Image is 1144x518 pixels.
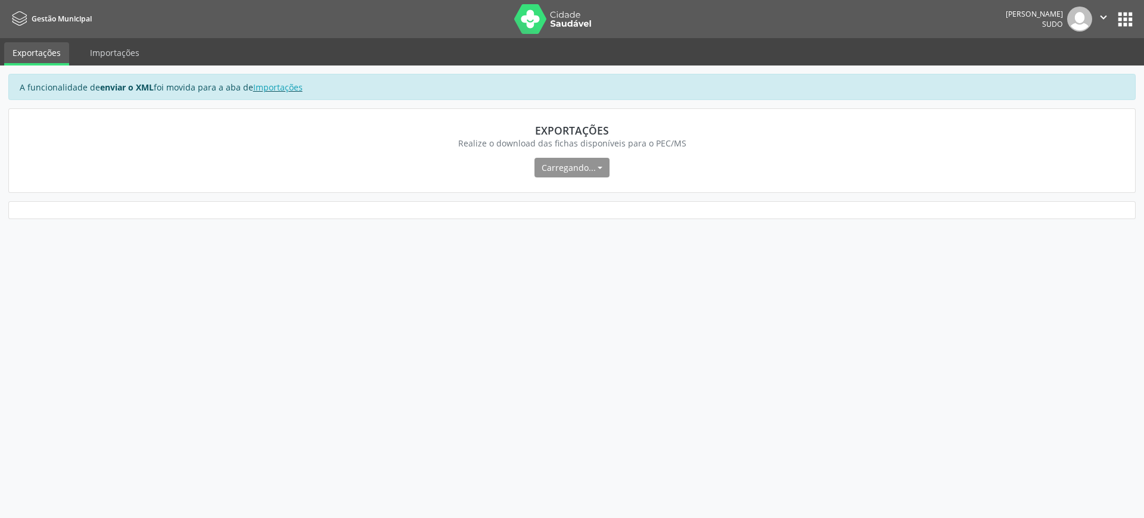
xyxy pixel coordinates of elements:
span: Sudo [1042,19,1063,29]
img: img [1067,7,1092,32]
button: Carregando... [534,158,610,178]
strong: enviar o XML [100,82,154,93]
div: [PERSON_NAME] [1006,9,1063,19]
div: Realize o download das fichas disponíveis para o PEC/MS [26,137,1118,149]
div: Exportações [26,124,1118,137]
span: Gestão Municipal [32,14,92,24]
a: Exportações [4,42,69,65]
div: A funcionalidade de foi movida para a aba de [8,74,1136,100]
a: Importações [253,82,303,93]
button:  [1092,7,1115,32]
a: Gestão Municipal [8,9,92,29]
a: Importações [82,42,148,63]
button: apps [1115,9,1136,30]
i:  [1097,11,1110,24]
